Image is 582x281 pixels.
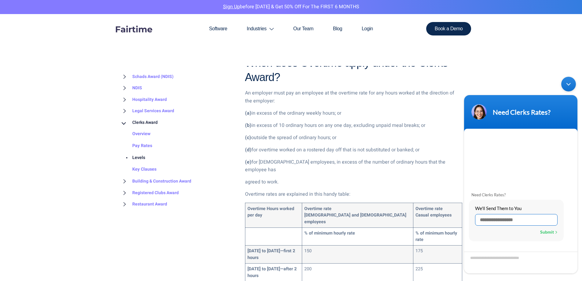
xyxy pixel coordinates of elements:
strong: (c) [245,134,251,141]
td: 150 [302,246,413,264]
p: before [DATE] & Get 50% Off for the FIRST 6 MONTHS [5,3,577,11]
p: for overtime worked on a rostered day off that is not substituted or banked; or [245,146,462,154]
a: Industries [237,14,284,43]
p: for [DEMOGRAPHIC_DATA] employees, in excess of the number of ordinary hours that the employee has [245,158,462,174]
p: in excess of 10 ordinary hours on any one day, excluding unpaid meal breaks; or [245,122,462,130]
p: Overtime rates are explained in this handy table: [245,190,462,198]
p: in excess of the ordinary weekly hours; or [245,109,462,117]
a: Levels [120,152,145,164]
a: Pay Rates [120,140,152,152]
a: Hospitality Award [120,94,167,105]
strong: (a) [245,109,251,117]
strong: Overtime Hours worked per day [247,205,294,219]
a: NDIS [120,83,142,94]
strong: Overtime rate [415,205,443,212]
p: outside the spread of ordinary hours; or [245,134,462,142]
td: 175 [413,246,462,264]
a: Software [199,14,237,43]
strong: % of minimum hourly rate [304,230,355,236]
strong: Casual employees [415,212,452,218]
a: Schads Award (NDIS) [120,71,174,83]
h2: When does Overtime apply under the Clerks Award? [245,56,462,85]
strong: [DATE] to [DATE]—after 2 hours [247,266,297,279]
p: An employer must pay an employee at the overtime rate for any hours worked at the direction of th... [245,89,462,105]
a: Registered Clubs Award [120,187,179,199]
p: agreed to work. [245,178,462,186]
a: Blog [323,14,352,43]
a: Legal Services Award [120,105,174,117]
a: Login [352,14,383,43]
div: BROWSE TOPICS [120,58,236,210]
strong: (b) [245,122,251,129]
a: Overview [120,128,151,140]
a: Building & Construction Award [120,176,191,187]
strong: Overtime rate [304,205,331,212]
a: Clerks Award [120,117,158,128]
a: Restaurant Award [120,198,167,210]
strong: [DEMOGRAPHIC_DATA] and [DEMOGRAPHIC_DATA] employees [304,212,406,225]
span: Book a Demo [435,26,463,31]
iframe: SalesIQ Chatwindow [461,74,580,276]
nav: BROWSE TOPICS [120,71,236,210]
strong: [DATE] to [DATE]—first 2 hours [247,248,295,261]
a: Key Clauses [120,164,156,176]
a: Our Team [284,14,323,43]
strong: (e) [245,158,251,166]
strong: % of minimum hourly rate [415,230,457,243]
a: Sign Up [223,3,240,10]
strong: (d) [245,146,251,153]
a: Book a Demo [426,22,471,35]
